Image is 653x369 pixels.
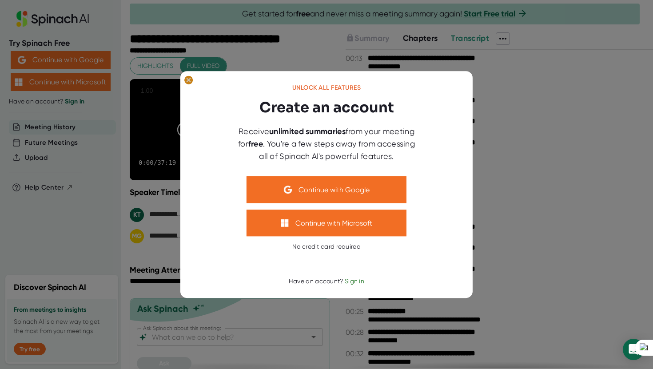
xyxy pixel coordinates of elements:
[345,278,364,285] span: Sign in
[269,127,346,136] b: unlimited summaries
[284,186,292,194] img: Aehbyd4JwY73AAAAAElFTkSuQmCC
[259,97,394,118] h3: Create an account
[247,210,406,236] button: Continue with Microsoft
[233,125,420,162] div: Receive from your meeting for . You're a few steps away from accessing all of Spinach AI's powerf...
[247,176,406,203] button: Continue with Google
[292,84,361,92] div: Unlock all features
[292,243,361,251] div: No credit card required
[623,339,644,360] div: Open Intercom Messenger
[248,139,263,149] b: free
[289,278,364,286] div: Have an account?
